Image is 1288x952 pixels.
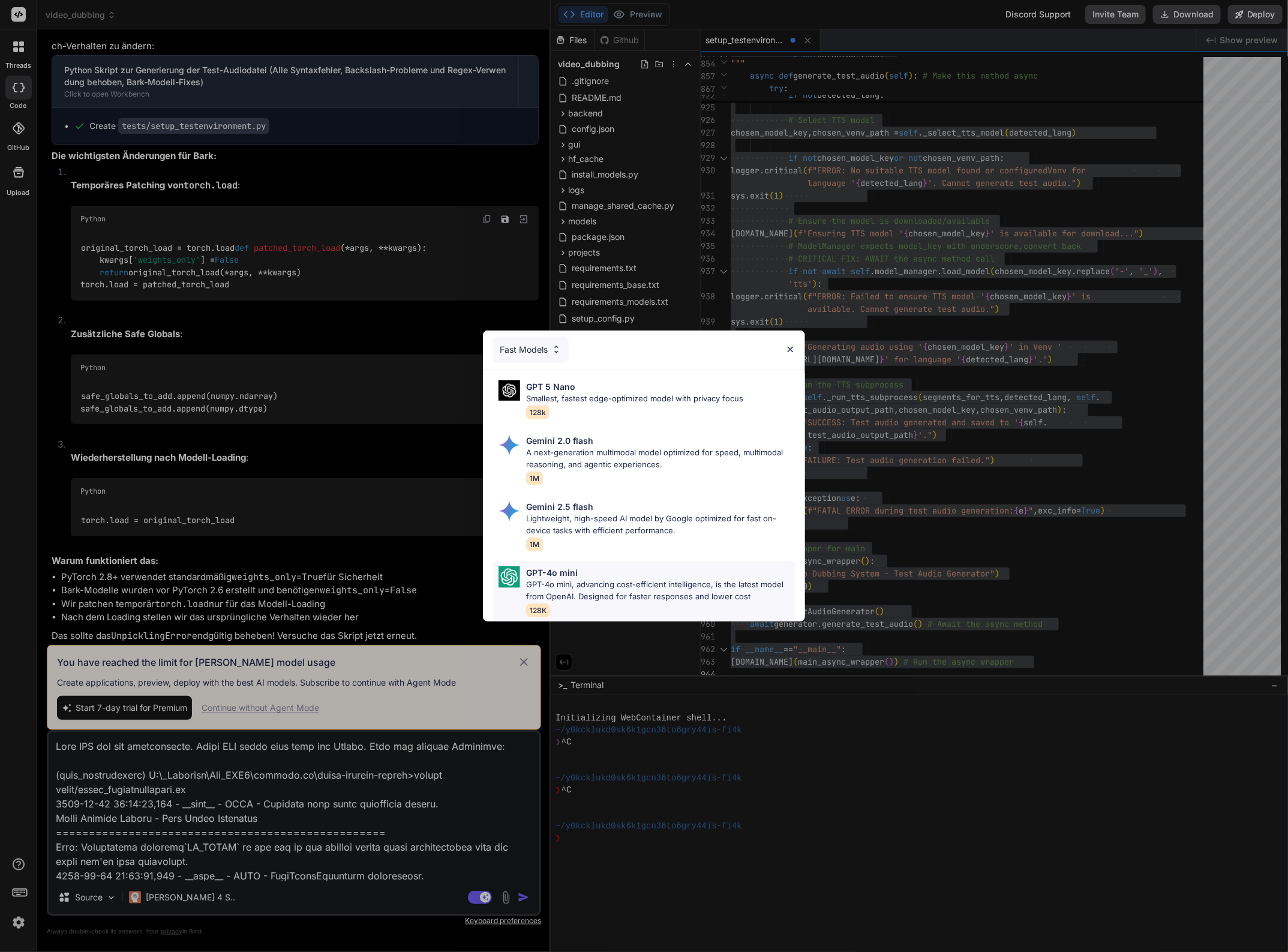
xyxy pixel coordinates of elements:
[526,447,795,470] p: A next-generation multimodal model optimized for speed, multimodal reasoning, and agentic experie...
[499,500,520,522] img: Pick Models
[493,337,569,363] div: Fast Models
[526,472,543,485] span: 1M
[526,500,593,513] p: Gemini 2.5 flash
[499,434,520,456] img: Pick Models
[526,406,550,419] span: 128k
[526,513,795,536] p: Lightweight, high-speed AI model by Google optimized for fast on-device tasks with efficient perf...
[526,566,578,579] p: GPT-4o mini
[526,579,795,602] p: GPT-4o mini, advancing cost-efficient intelligence, is the latest model from OpenAI. Designed for...
[785,344,795,355] img: close
[526,380,575,393] p: GPT 5 Nano
[526,537,543,551] span: 1M
[526,393,743,405] p: Smallest, fastest edge-optimized model with privacy focus
[526,603,550,617] span: 128K
[499,566,520,588] img: Pick Models
[551,344,562,355] img: Pick Models
[499,380,520,401] img: Pick Models
[526,434,593,447] p: Gemini 2.0 flash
